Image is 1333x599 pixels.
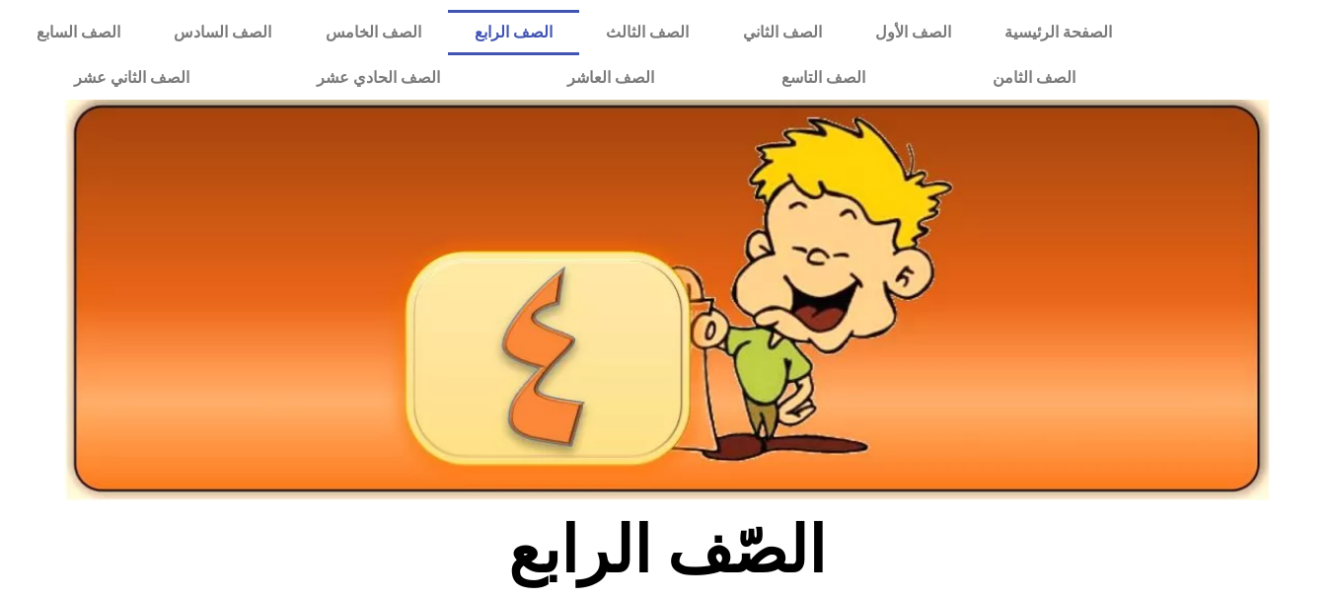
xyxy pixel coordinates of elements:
[299,10,448,55] a: الصف الخامس
[579,10,715,55] a: الصف الثالث
[503,55,717,101] a: الصف العاشر
[253,55,503,101] a: الصف الحادي عشر
[928,55,1139,101] a: الصف الثامن
[849,10,978,55] a: الصف الأول
[717,55,928,101] a: الصف التاسع
[147,10,298,55] a: الصف السادس
[10,55,253,101] a: الصف الثاني عشر
[10,10,147,55] a: الصف السابع
[340,512,993,589] h2: الصّف الرابع
[716,10,849,55] a: الصف الثاني
[448,10,579,55] a: الصف الرابع
[978,10,1139,55] a: الصفحة الرئيسية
